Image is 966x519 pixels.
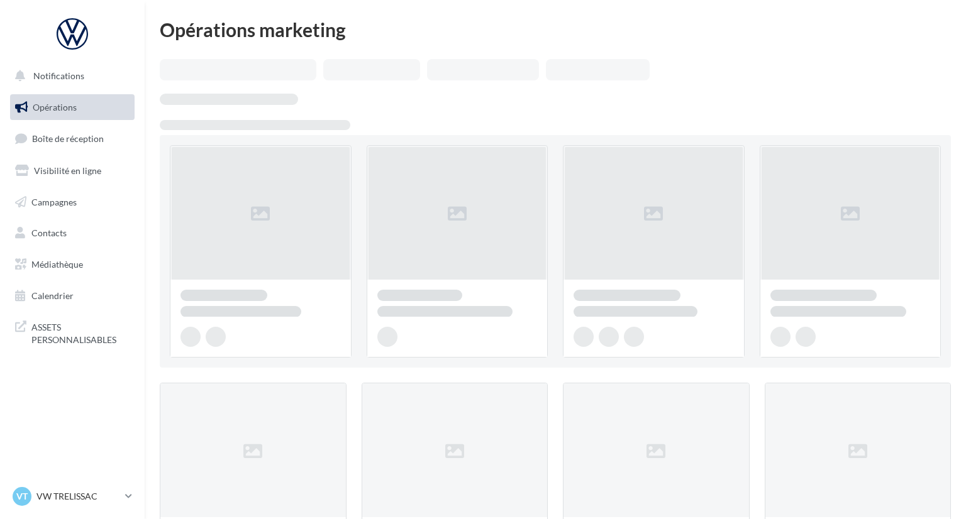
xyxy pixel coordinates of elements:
p: VW TRELISSAC [36,490,120,503]
a: VT VW TRELISSAC [10,484,135,508]
button: Notifications [8,63,132,89]
a: ASSETS PERSONNALISABLES [8,314,137,351]
a: Visibilité en ligne [8,158,137,184]
span: Visibilité en ligne [34,165,101,176]
span: VT [16,490,28,503]
span: ASSETS PERSONNALISABLES [31,319,130,346]
a: Boîte de réception [8,125,137,152]
a: Contacts [8,220,137,246]
span: Médiathèque [31,259,83,270]
a: Médiathèque [8,251,137,278]
span: Opérations [33,102,77,112]
a: Opérations [8,94,137,121]
a: Campagnes [8,189,137,216]
a: Calendrier [8,283,137,309]
div: Opérations marketing [160,20,951,39]
span: Contacts [31,227,67,238]
span: Boîte de réception [32,133,104,144]
span: Notifications [33,70,84,81]
span: Calendrier [31,290,74,301]
span: Campagnes [31,196,77,207]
